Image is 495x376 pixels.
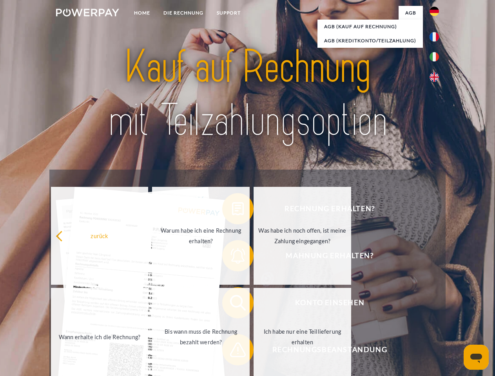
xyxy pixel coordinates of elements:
[258,225,346,246] div: Was habe ich noch offen, ist meine Zahlung eingegangen?
[399,6,423,20] a: agb
[464,345,489,370] iframe: Schaltfläche zum Öffnen des Messaging-Fensters
[430,7,439,16] img: de
[430,52,439,61] img: it
[157,326,245,347] div: Bis wann muss die Rechnung bezahlt werden?
[430,72,439,82] img: en
[75,38,420,150] img: title-powerpay_de.svg
[157,225,245,246] div: Warum habe ich eine Rechnung erhalten?
[317,20,423,34] a: AGB (Kauf auf Rechnung)
[157,6,210,20] a: DIE RECHNUNG
[56,230,144,241] div: zurück
[127,6,157,20] a: Home
[254,187,351,285] a: Was habe ich noch offen, ist meine Zahlung eingegangen?
[258,326,346,347] div: Ich habe nur eine Teillieferung erhalten
[317,34,423,48] a: AGB (Kreditkonto/Teilzahlung)
[56,331,144,342] div: Wann erhalte ich die Rechnung?
[56,9,119,16] img: logo-powerpay-white.svg
[430,32,439,42] img: fr
[210,6,247,20] a: SUPPORT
